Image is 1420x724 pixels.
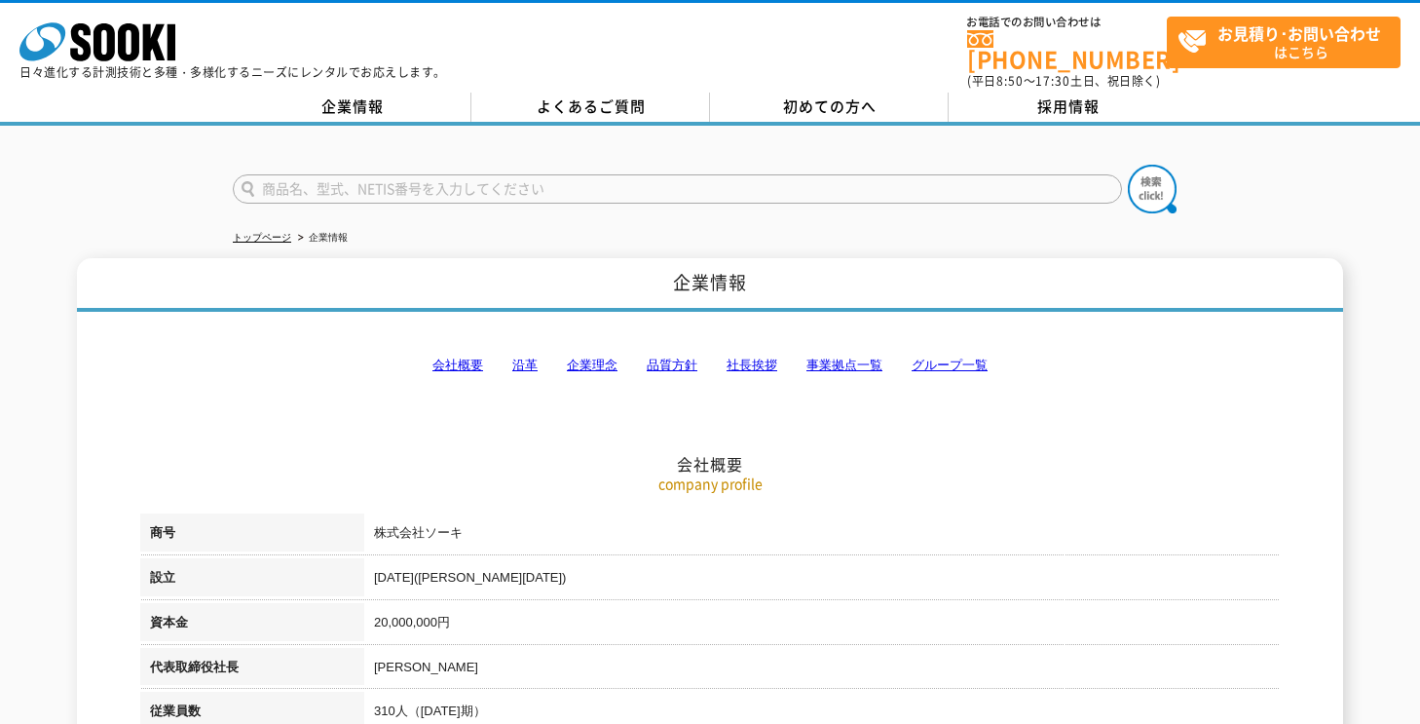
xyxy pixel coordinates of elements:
h1: 企業情報 [77,258,1343,312]
span: はこちら [1177,18,1400,66]
span: 8:50 [996,72,1024,90]
td: 20,000,000円 [364,603,1280,648]
a: 企業情報 [233,93,471,122]
th: 資本金 [140,603,364,648]
a: 初めての方へ [710,93,949,122]
td: [DATE]([PERSON_NAME][DATE]) [364,558,1280,603]
span: お電話でのお問い合わせは [967,17,1167,28]
span: 初めての方へ [783,95,877,117]
h2: 会社概要 [140,259,1280,475]
a: グループ一覧 [912,358,988,372]
a: [PHONE_NUMBER] [967,30,1167,70]
a: 社長挨拶 [727,358,777,372]
p: company profile [140,474,1280,494]
a: トップページ [233,232,291,243]
a: 沿革 [512,358,538,372]
td: 株式会社ソーキ [364,514,1280,558]
a: 事業拠点一覧 [806,358,882,372]
a: よくあるご質問 [471,93,710,122]
strong: お見積り･お問い合わせ [1217,21,1381,45]
a: 品質方針 [647,358,697,372]
th: 商号 [140,514,364,558]
p: 日々進化する計測技術と多種・多様化するニーズにレンタルでお応えします。 [19,66,446,78]
a: 企業理念 [567,358,617,372]
img: btn_search.png [1128,165,1177,213]
input: 商品名、型式、NETIS番号を入力してください [233,174,1122,204]
a: お見積り･お問い合わせはこちら [1167,17,1401,68]
li: 企業情報 [294,228,348,248]
span: 17:30 [1035,72,1070,90]
span: (平日 ～ 土日、祝日除く) [967,72,1160,90]
th: 設立 [140,558,364,603]
a: 採用情報 [949,93,1187,122]
th: 代表取締役社長 [140,648,364,693]
td: [PERSON_NAME] [364,648,1280,693]
a: 会社概要 [432,358,483,372]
